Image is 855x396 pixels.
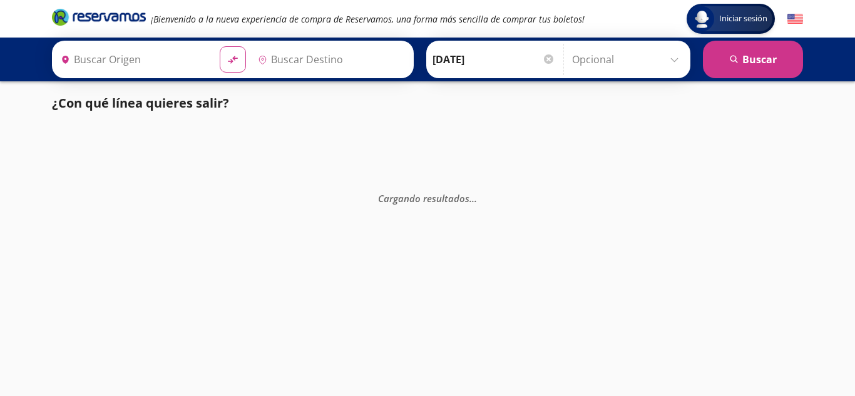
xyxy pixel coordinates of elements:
input: Buscar Destino [253,44,407,75]
input: Opcional [572,44,684,75]
p: ¿Con qué línea quieres salir? [52,94,229,113]
button: Buscar [703,41,803,78]
input: Elegir Fecha [433,44,555,75]
a: Brand Logo [52,8,146,30]
button: English [787,11,803,27]
em: ¡Bienvenido a la nueva experiencia de compra de Reservamos, una forma más sencilla de comprar tus... [151,13,585,25]
span: . [469,191,472,204]
span: . [472,191,474,204]
span: Iniciar sesión [714,13,772,25]
span: . [474,191,477,204]
em: Cargando resultados [378,191,477,204]
i: Brand Logo [52,8,146,26]
input: Buscar Origen [56,44,210,75]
